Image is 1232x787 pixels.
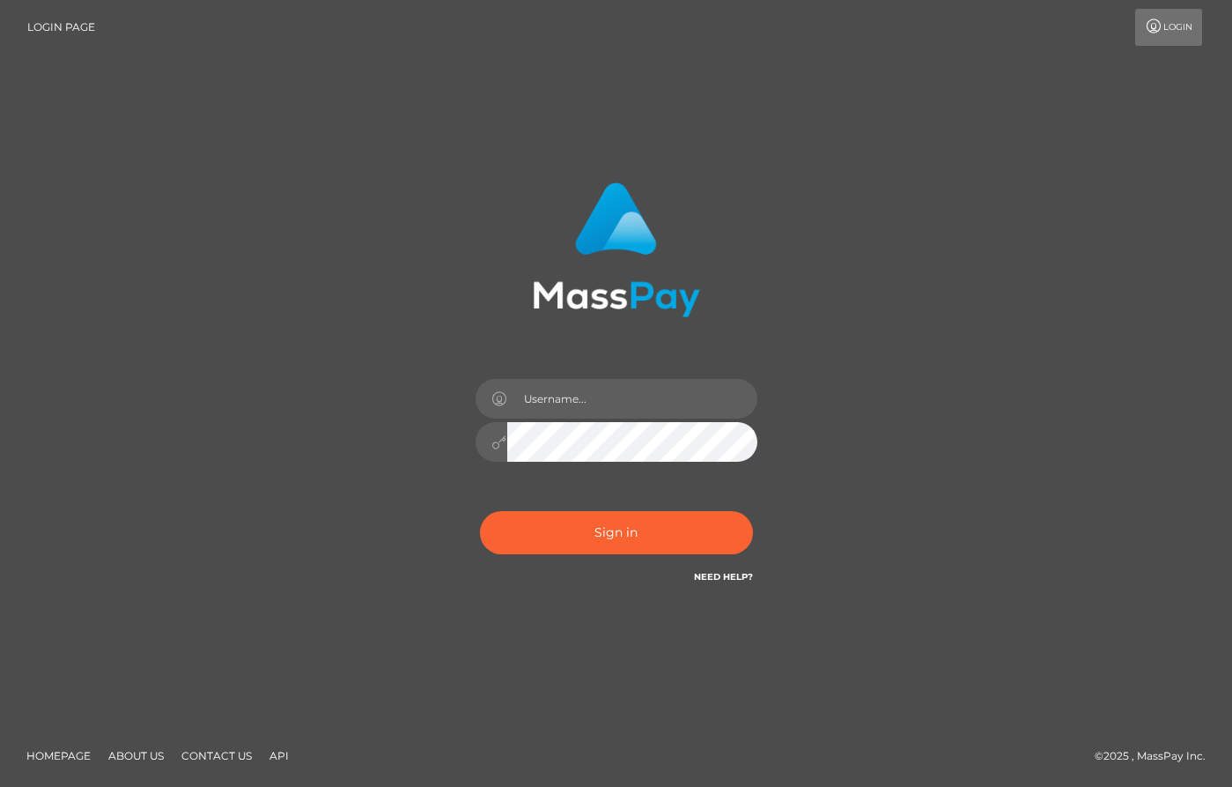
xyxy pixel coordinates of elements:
input: Username... [507,379,757,419]
a: API [262,742,296,769]
a: About Us [101,742,171,769]
a: Need Help? [694,571,753,583]
button: Sign in [480,511,753,554]
a: Homepage [19,742,98,769]
div: © 2025 , MassPay Inc. [1095,746,1219,766]
img: MassPay Login [533,182,700,317]
a: Login [1135,9,1202,46]
a: Login Page [27,9,95,46]
a: Contact Us [174,742,259,769]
